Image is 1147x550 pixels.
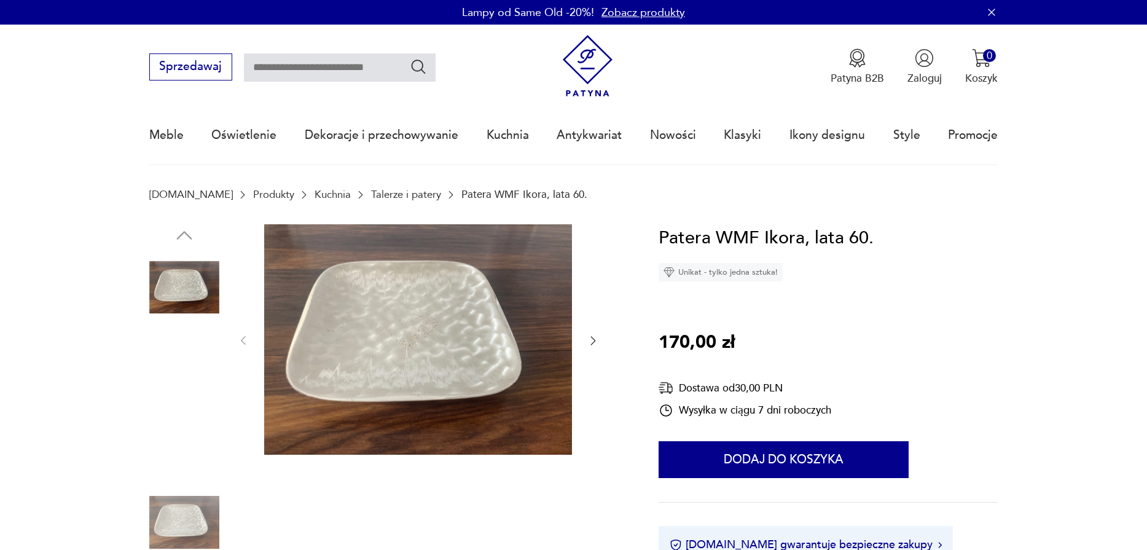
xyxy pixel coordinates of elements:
img: Ikona strzałki w prawo [938,542,942,548]
p: Patera WMF Ikora, lata 60. [461,189,587,200]
h1: Patera WMF Ikora, lata 60. [659,224,874,253]
img: Zdjęcie produktu Patera WMF Ikora, lata 60. [264,224,572,455]
div: Wysyłka w ciągu 7 dni roboczych [659,403,831,418]
a: Sprzedawaj [149,63,232,73]
a: Meble [149,107,184,163]
a: Talerze i patery [371,189,441,200]
a: Zobacz produkty [601,5,685,20]
button: Szukaj [410,58,428,76]
img: Zdjęcie produktu Patera WMF Ikora, lata 60. [149,253,219,323]
a: Ikona medaluPatyna B2B [831,49,884,85]
img: Zdjęcie produktu Patera WMF Ikora, lata 60. [149,409,219,479]
button: Sprzedawaj [149,53,232,81]
a: Nowości [650,107,696,163]
div: Dostawa od 30,00 PLN [659,380,831,396]
a: Dekoracje i przechowywanie [305,107,458,163]
img: Zdjęcie produktu Patera WMF Ikora, lata 60. [149,331,219,401]
p: 170,00 zł [659,329,735,357]
a: Antykwariat [557,107,622,163]
p: Patyna B2B [831,71,884,85]
img: Ikonka użytkownika [915,49,934,68]
button: Zaloguj [907,49,942,85]
a: Kuchnia [315,189,351,200]
div: Unikat - tylko jedna sztuka! [659,263,783,281]
button: Patyna B2B [831,49,884,85]
a: Klasyki [724,107,761,163]
a: Style [893,107,920,163]
a: Produkty [253,189,294,200]
a: Oświetlenie [211,107,276,163]
p: Zaloguj [907,71,942,85]
img: Ikona koszyka [972,49,991,68]
button: 0Koszyk [965,49,998,85]
p: Lampy od Same Old -20%! [462,5,594,20]
a: Ikony designu [789,107,865,163]
a: [DOMAIN_NAME] [149,189,233,200]
div: 0 [983,49,996,62]
a: Promocje [948,107,998,163]
img: Ikona medalu [848,49,867,68]
a: Kuchnia [487,107,529,163]
p: Koszyk [965,71,998,85]
img: Patyna - sklep z meblami i dekoracjami vintage [557,35,619,97]
img: Ikona dostawy [659,380,673,396]
img: Ikona diamentu [664,267,675,278]
button: Dodaj do koszyka [659,441,909,478]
